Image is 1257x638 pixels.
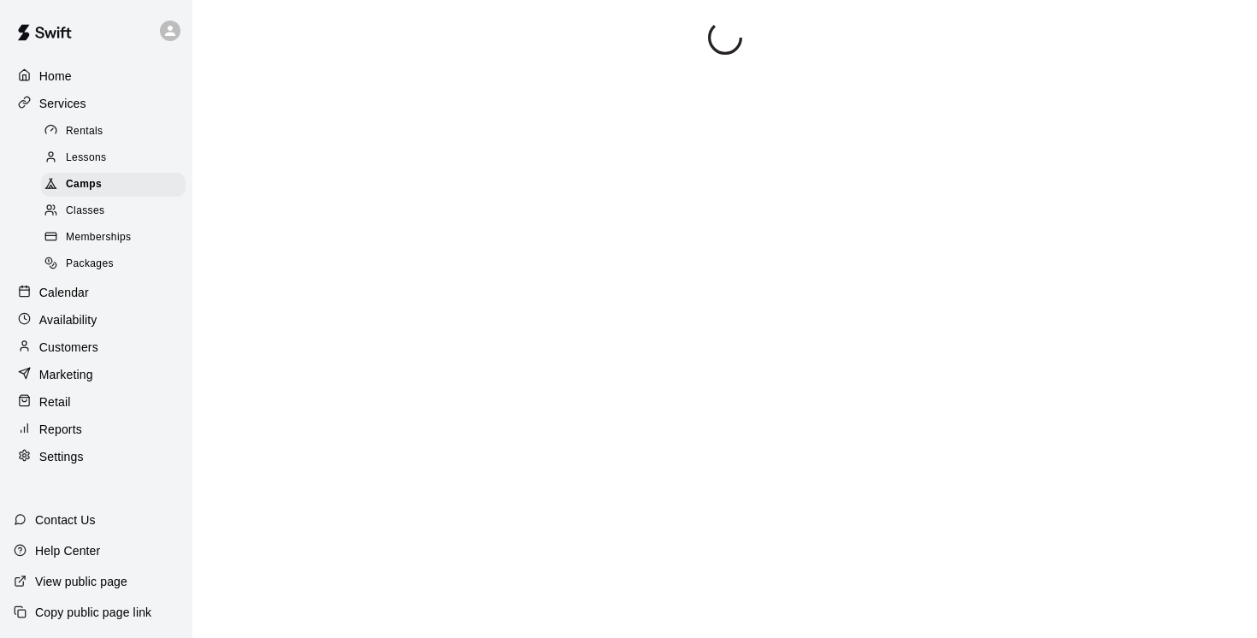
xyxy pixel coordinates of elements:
p: Home [39,68,72,85]
span: Classes [66,203,104,220]
a: Calendar [14,280,179,305]
span: Memberships [66,229,131,246]
a: Retail [14,389,179,415]
span: Lessons [66,150,107,167]
a: Memberships [41,225,192,251]
a: Settings [14,444,179,470]
p: Retail [39,393,71,411]
div: Lessons [41,146,186,170]
a: Marketing [14,362,179,387]
a: Home [14,63,179,89]
a: Classes [41,198,192,225]
p: Copy public page link [35,604,151,621]
p: View public page [35,573,127,590]
div: Memberships [41,226,186,250]
a: Reports [14,416,179,442]
div: Camps [41,173,186,197]
p: Marketing [39,366,93,383]
p: Availability [39,311,97,328]
span: Camps [66,176,102,193]
a: Rentals [41,118,192,145]
a: Packages [41,251,192,278]
p: Settings [39,448,84,465]
div: Rentals [41,120,186,144]
a: Lessons [41,145,192,171]
a: Services [14,91,179,116]
div: Packages [41,252,186,276]
p: Customers [39,339,98,356]
a: Customers [14,334,179,360]
a: Camps [41,172,192,198]
span: Rentals [66,123,103,140]
p: Help Center [35,542,100,559]
p: Reports [39,421,82,438]
p: Contact Us [35,511,96,529]
a: Availability [14,307,179,333]
div: Classes [41,199,186,223]
span: Packages [66,256,114,273]
p: Services [39,95,86,112]
p: Calendar [39,284,89,301]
